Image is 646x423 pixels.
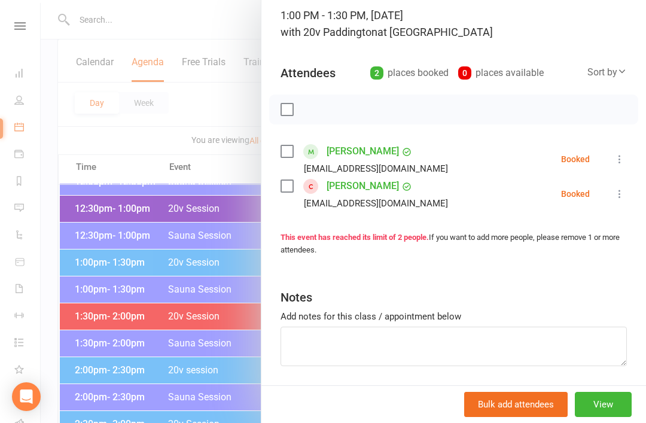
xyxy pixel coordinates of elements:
span: with 20v Paddington [281,26,377,38]
div: Booked [561,190,590,198]
div: places available [458,65,544,81]
div: places booked [370,65,449,81]
div: If you want to add more people, please remove 1 or more attendees. [281,232,627,257]
button: View [575,392,632,417]
button: Bulk add attendees [464,392,568,417]
div: Attendees [281,65,336,81]
div: Open Intercom Messenger [12,382,41,411]
div: 0 [458,66,471,80]
a: [PERSON_NAME] [327,142,399,161]
strong: This event has reached its limit of 2 people. [281,233,429,242]
div: Notes [281,289,312,306]
div: 1:00 PM - 1:30 PM, [DATE] [281,7,627,41]
div: Booked [561,155,590,163]
div: [EMAIL_ADDRESS][DOMAIN_NAME] [304,161,448,176]
a: [PERSON_NAME] [327,176,399,196]
div: 2 [370,66,383,80]
div: Sort by [587,65,627,80]
span: at [GEOGRAPHIC_DATA] [377,26,493,38]
div: [EMAIL_ADDRESS][DOMAIN_NAME] [304,196,448,211]
div: Add notes for this class / appointment below [281,309,627,324]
